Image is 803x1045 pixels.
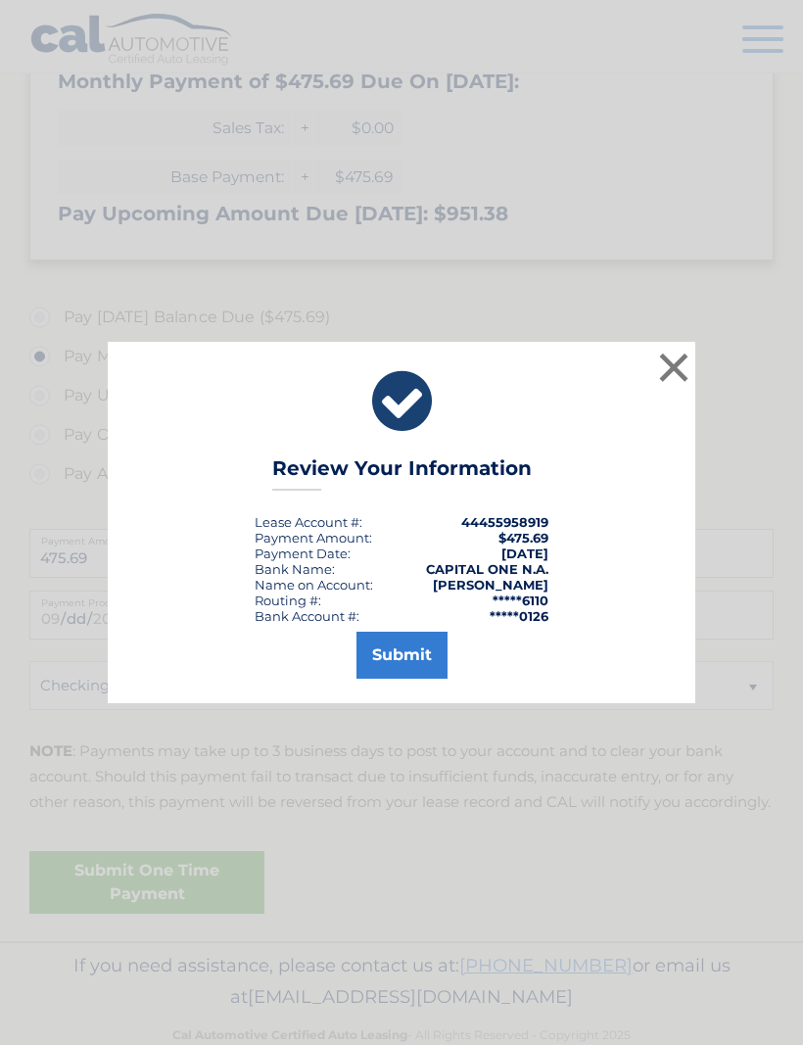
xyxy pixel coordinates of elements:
div: : [255,546,351,561]
span: [DATE] [501,546,548,561]
div: Lease Account #: [255,514,362,530]
button: Submit [356,632,448,679]
div: Payment Amount: [255,530,372,546]
div: Name on Account: [255,577,373,593]
strong: [PERSON_NAME] [433,577,548,593]
h3: Review Your Information [272,456,532,491]
span: $475.69 [498,530,548,546]
span: Payment Date [255,546,348,561]
strong: 44455958919 [461,514,548,530]
button: × [654,348,693,387]
div: Routing #: [255,593,321,608]
div: Bank Name: [255,561,335,577]
div: Bank Account #: [255,608,359,624]
strong: CAPITAL ONE N.A. [426,561,548,577]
